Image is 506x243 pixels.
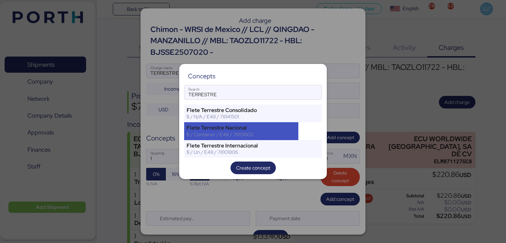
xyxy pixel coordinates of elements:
input: Search [184,85,322,99]
div: Flete Terrestre Internacional [187,143,296,149]
div: Flete Terrestre Consolidado [187,107,296,113]
div: Flete Terrestre Nacional [187,125,296,131]
div: $ / Un / E48 / 78101806 [187,149,296,155]
div: Concepts [188,73,215,79]
span: Create concept [236,164,270,172]
div: $ / Container / E48 / 78101802 [187,131,296,138]
div: $ / N/A / E48 / 78141501 [187,113,296,120]
button: Create concept [231,162,276,174]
